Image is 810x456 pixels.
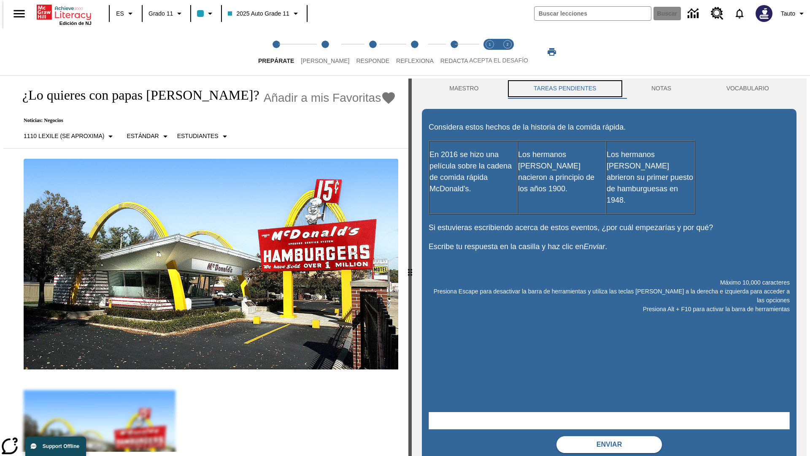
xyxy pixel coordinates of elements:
p: Presiona Alt + F10 para activar la barra de herramientas [429,305,790,314]
a: Centro de información [683,2,706,25]
button: Acepta el desafío lee step 1 of 2 [478,29,502,75]
div: Pulsa la tecla de intro o la barra espaciadora y luego presiona las flechas de derecha e izquierd... [408,79,412,456]
div: Portada [37,3,92,26]
body: Máximo 10,000 caracteres Presiona Escape para desactivar la barra de herramientas y utiliza las t... [3,7,123,14]
button: Grado: Grado 11, Elige un grado [145,6,188,21]
button: TAREAS PENDIENTES [506,79,624,99]
span: [PERSON_NAME] [301,57,349,64]
input: Buscar campo [535,7,651,20]
a: Notificaciones [729,3,751,24]
button: Escoja un nuevo avatar [751,3,778,24]
h1: ¿Lo quieres con papas [PERSON_NAME]? [13,87,259,103]
text: 1 [489,42,491,46]
p: Noticias: Negocios [13,117,396,124]
button: Imprimir [538,44,565,60]
span: 2025 Auto Grade 11 [228,9,289,18]
span: Responde [356,57,389,64]
button: Perfil/Configuración [778,6,810,21]
span: ACEPTA EL DESAFÍO [469,57,528,64]
button: Añadir a mis Favoritas - ¿Lo quieres con papas fritas? [264,90,397,105]
button: Prepárate step 1 of 5 [251,29,301,75]
p: 1110 Lexile (Se aproxima) [24,132,104,141]
button: Tipo de apoyo, Estándar [123,129,173,144]
text: 2 [506,42,508,46]
button: Abrir el menú lateral [7,1,32,26]
button: Seleccione Lexile, 1110 Lexile (Se aproxima) [20,129,119,144]
button: Reflexiona step 4 of 5 [389,29,440,75]
span: Prepárate [258,57,294,64]
p: Los hermanos [PERSON_NAME] nacieron a principio de los años 1900. [518,149,606,195]
span: ES [116,9,124,18]
p: Estándar [127,132,159,141]
div: activity [412,79,807,456]
button: Support Offline [25,437,86,456]
p: Los hermanos [PERSON_NAME] abrieron su primer puesto de hamburguesas en 1948. [607,149,694,206]
p: Estudiantes [177,132,219,141]
span: Añadir a mis Favoritas [264,91,381,105]
p: Escribe tu respuesta en la casilla y haz clic en . [429,241,790,252]
button: Acepta el desafío contesta step 2 of 2 [495,29,520,75]
div: Instructional Panel Tabs [422,79,796,99]
span: Support Offline [43,443,79,449]
p: En 2016 se hizo una película sobre la cadena de comida rápida McDonald's. [429,149,517,195]
button: Maestro [422,79,506,99]
img: Avatar [756,5,772,22]
div: reading [3,79,408,452]
img: Uno de los primeros locales de McDonald's, con el icónico letrero rojo y los arcos amarillos. [24,159,398,370]
button: Clase: 2025 Auto Grade 11, Selecciona una clase [224,6,304,21]
button: Redacta step 5 of 5 [434,29,475,75]
button: VOCABULARIO [699,79,796,99]
button: Enviar [556,436,662,453]
p: Máximo 10,000 caracteres [429,278,790,287]
p: Presiona Escape para desactivar la barra de herramientas y utiliza las teclas [PERSON_NAME] a la ... [429,287,790,305]
span: Grado 11 [148,9,173,18]
span: Reflexiona [396,57,434,64]
span: Edición de NJ [59,21,92,26]
button: Responde step 3 of 5 [349,29,396,75]
em: Enviar [583,242,605,251]
span: Tauto [781,9,795,18]
button: El color de la clase es azul claro. Cambiar el color de la clase. [194,6,219,21]
button: NOTAS [624,79,699,99]
p: Considera estos hechos de la historia de la comida rápida. [429,122,790,133]
a: Centro de recursos, Se abrirá en una pestaña nueva. [706,2,729,25]
button: Lee step 2 of 5 [294,29,356,75]
span: Redacta [440,57,468,64]
button: Lenguaje: ES, Selecciona un idioma [112,6,139,21]
p: Si estuvieras escribiendo acerca de estos eventos, ¿por cuál empezarías y por qué? [429,222,790,233]
button: Seleccionar estudiante [174,129,233,144]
